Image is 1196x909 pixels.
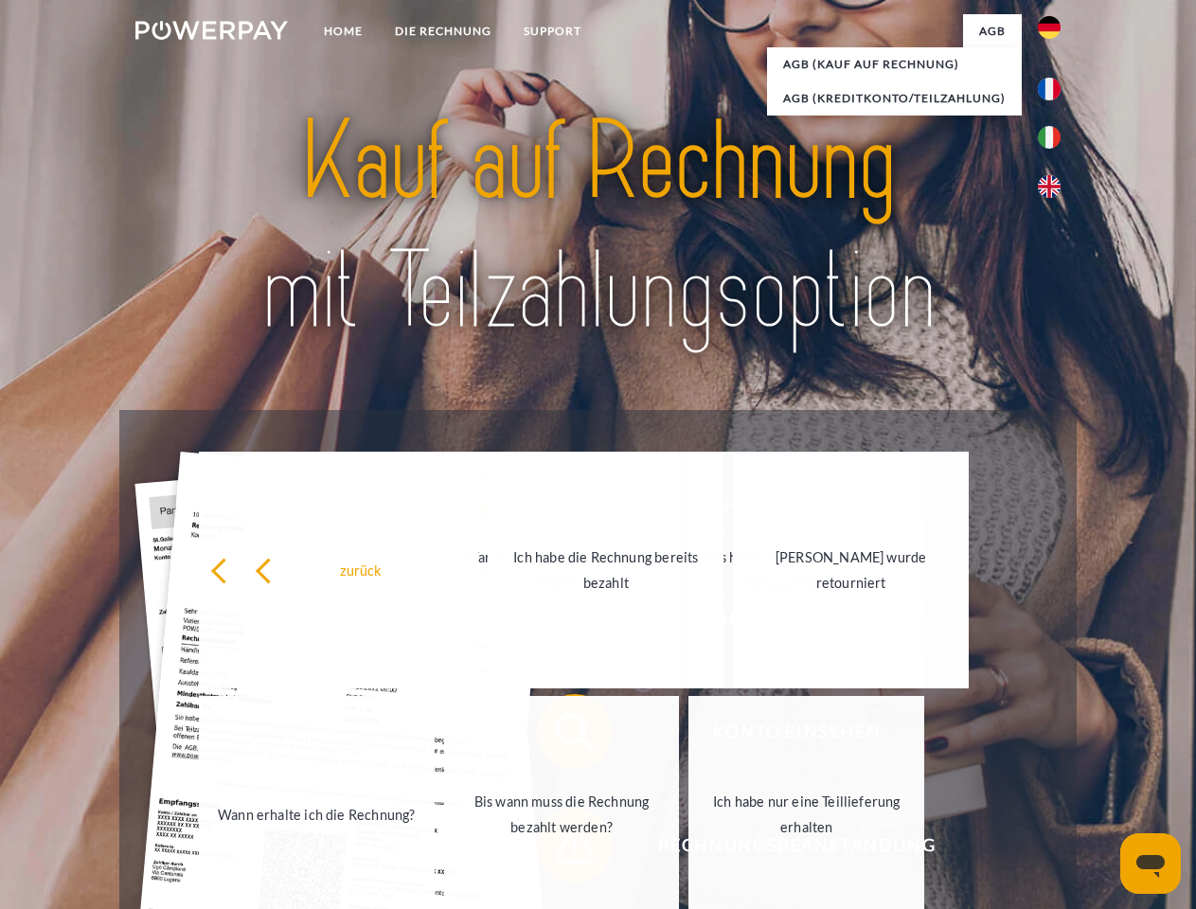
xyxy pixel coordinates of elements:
div: zurück [255,557,468,582]
a: AGB (Kauf auf Rechnung) [767,47,1022,81]
iframe: Schaltfläche zum Öffnen des Messaging-Fensters [1120,833,1181,894]
div: Bis wann muss die Rechnung bezahlt werden? [455,789,669,840]
img: en [1038,175,1061,198]
a: SUPPORT [508,14,598,48]
a: DIE RECHNUNG [379,14,508,48]
a: AGB (Kreditkonto/Teilzahlung) [767,81,1022,116]
a: Home [308,14,379,48]
img: it [1038,126,1061,149]
div: zurück [210,557,423,582]
img: title-powerpay_de.svg [181,91,1015,363]
img: de [1038,16,1061,39]
img: fr [1038,78,1061,100]
img: logo-powerpay-white.svg [135,21,288,40]
div: [PERSON_NAME] wurde retourniert [744,544,957,596]
div: Ich habe die Rechnung bereits bezahlt [499,544,712,596]
div: Ich habe nur eine Teillieferung erhalten [700,789,913,840]
a: agb [963,14,1022,48]
div: Wann erhalte ich die Rechnung? [210,801,423,827]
